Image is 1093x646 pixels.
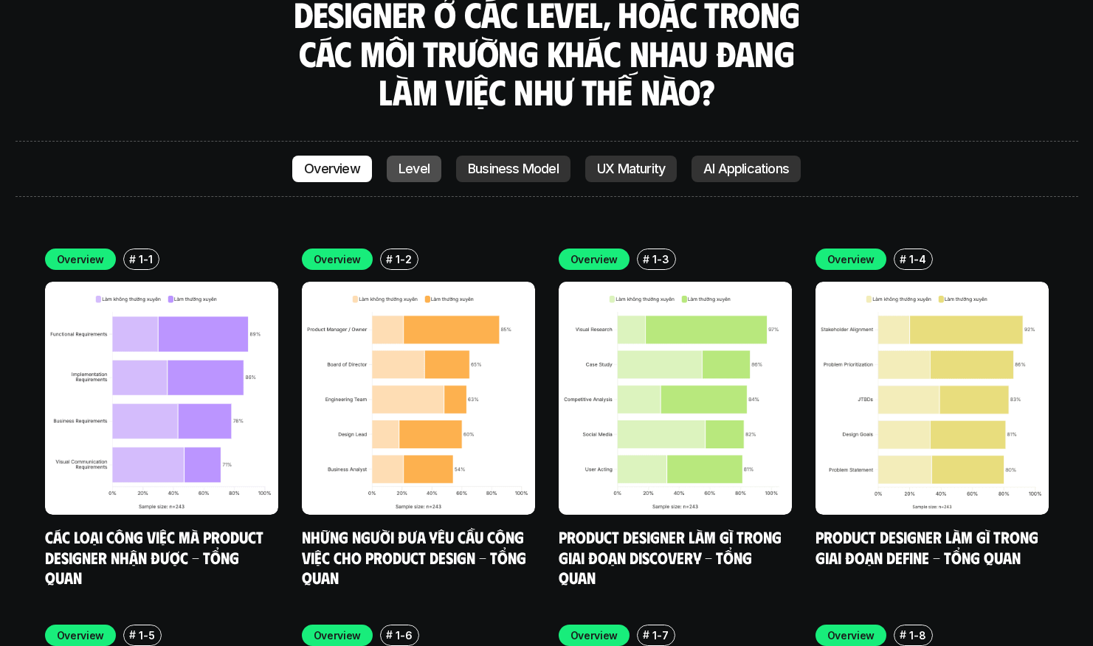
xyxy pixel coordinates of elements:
h6: # [129,629,136,640]
p: Overview [827,251,875,267]
a: Overview [292,156,372,182]
p: Overview [304,161,360,176]
a: Business Model [456,156,570,182]
p: UX Maturity [597,161,665,176]
h6: # [900,254,906,265]
p: Overview [570,628,618,643]
h6: # [643,254,649,265]
h6: # [643,629,649,640]
p: 1-3 [652,251,669,267]
p: 1-2 [396,251,411,267]
a: Các loại công việc mà Product Designer nhận được - Tổng quan [45,527,267,587]
h6: # [386,629,393,640]
a: Level [387,156,441,182]
p: Overview [827,628,875,643]
a: AI Applications [692,156,801,182]
p: Business Model [468,161,559,176]
p: AI Applications [703,161,789,176]
a: Product Designer làm gì trong giai đoạn Define - Tổng quan [816,527,1042,567]
p: Overview [570,251,618,267]
a: UX Maturity [585,156,677,182]
p: 1-8 [909,628,925,643]
p: Level [399,161,430,176]
p: Overview [57,251,105,267]
h6: # [900,629,906,640]
h6: # [386,254,393,265]
p: Overview [57,628,105,643]
p: 1-7 [652,628,668,643]
p: Overview [314,251,362,267]
a: Những người đưa yêu cầu công việc cho Product Design - Tổng quan [302,527,530,587]
h6: # [129,254,136,265]
p: 1-5 [139,628,154,643]
p: 1-6 [396,628,412,643]
a: Product Designer làm gì trong giai đoạn Discovery - Tổng quan [559,527,785,587]
p: Overview [314,628,362,643]
p: 1-1 [139,251,152,267]
p: 1-4 [909,251,925,267]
